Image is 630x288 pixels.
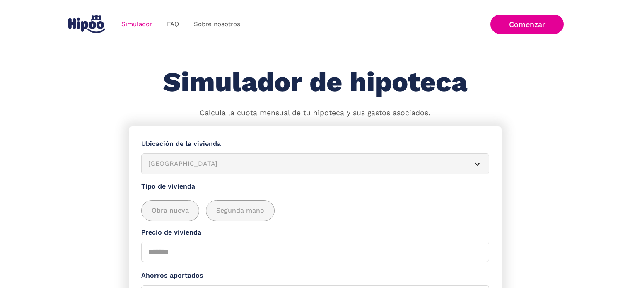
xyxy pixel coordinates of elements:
label: Precio de vivienda [141,227,489,238]
div: add_description_here [141,200,489,221]
a: Comenzar [490,15,564,34]
a: Sobre nosotros [186,16,248,32]
p: Calcula la cuota mensual de tu hipoteca y sus gastos asociados. [200,108,430,119]
a: home [67,12,107,36]
h1: Simulador de hipoteca [163,67,467,97]
a: Simulador [114,16,159,32]
span: Obra nueva [152,206,189,216]
a: FAQ [159,16,186,32]
label: Tipo de vivienda [141,182,489,192]
label: Ahorros aportados [141,271,489,281]
article: [GEOGRAPHIC_DATA] [141,153,489,174]
div: [GEOGRAPHIC_DATA] [148,159,462,169]
span: Segunda mano [216,206,264,216]
label: Ubicación de la vivienda [141,139,489,149]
